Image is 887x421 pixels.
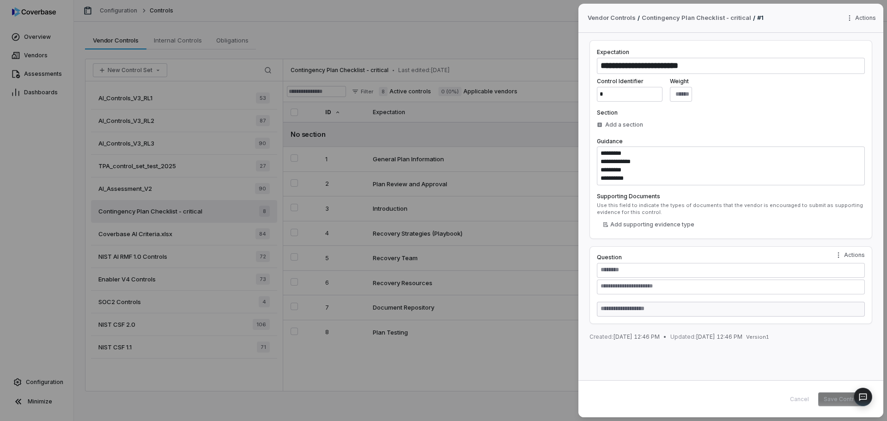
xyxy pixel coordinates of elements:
[670,333,696,340] span: Updated:
[670,78,692,85] label: Weight
[670,333,742,341] span: [DATE] 12:46 PM
[589,333,660,341] span: [DATE] 12:46 PM
[757,14,764,21] span: # 1
[597,254,865,261] label: Question
[597,193,865,200] label: Supporting Documents
[663,333,667,341] span: •
[638,14,640,22] p: /
[597,109,865,116] label: Section
[843,11,881,25] button: More actions
[753,14,755,22] p: /
[597,49,629,55] label: Expectation
[597,218,700,232] button: Add supporting evidence type
[746,334,769,341] span: Version 1
[597,121,643,128] div: Add a section
[642,13,751,23] a: Contingency Plan Checklist - critical
[588,13,636,23] span: Vendor Controls
[597,138,623,145] label: Guidance
[589,333,613,340] span: Created:
[597,78,662,85] label: Control Identifier
[594,116,646,133] button: Add a section
[829,248,870,262] button: Question actions
[597,202,865,216] div: Use this field to indicate the types of documents that the vendor is encouraged to submit as supp...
